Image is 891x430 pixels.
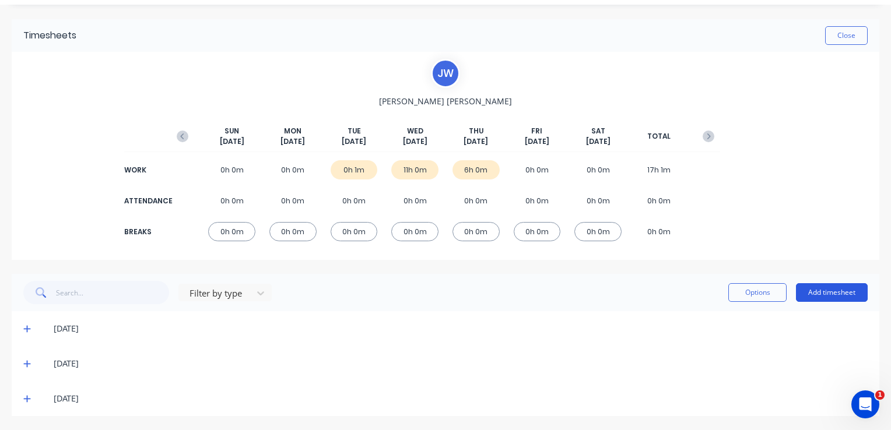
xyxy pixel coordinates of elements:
div: 0h 0m [574,222,622,241]
span: [PERSON_NAME] [PERSON_NAME] [379,95,512,107]
div: [DATE] [54,392,868,405]
input: Search... [56,281,170,304]
div: ATTENDANCE [124,196,171,206]
div: BREAKS [124,227,171,237]
span: THU [469,126,483,136]
div: 0h 0m [574,191,622,210]
span: [DATE] [586,136,611,147]
div: 0h 0m [391,222,439,241]
span: TUE [348,126,361,136]
span: [DATE] [220,136,244,147]
span: FRI [531,126,542,136]
div: 0h 0m [208,160,255,179]
div: 0h 0m [514,191,561,210]
span: MON [284,126,301,136]
button: Add timesheet [796,283,868,302]
span: WED [407,126,423,136]
div: 0h 0m [269,160,317,179]
div: 0h 0m [574,160,622,179]
div: 0h 0m [269,191,317,210]
div: 0h 0m [452,191,500,210]
div: 0h 0m [514,222,561,241]
button: Options [728,283,787,302]
div: 0h 0m [208,191,255,210]
div: 0h 1m [331,160,378,179]
button: Close [825,26,868,45]
div: J W [431,59,460,88]
div: 17h 1m [636,160,683,179]
div: 0h 0m [452,222,500,241]
span: [DATE] [342,136,366,147]
span: [DATE] [464,136,488,147]
span: [DATE] [525,136,549,147]
div: [DATE] [54,322,868,335]
div: 0h 0m [269,222,317,241]
div: 0h 0m [514,160,561,179]
div: 0h 0m [331,191,378,210]
div: 11h 0m [391,160,439,179]
span: TOTAL [647,131,671,142]
div: 0h 0m [636,191,683,210]
div: Timesheets [23,29,76,43]
span: 1 [875,390,885,400]
div: 0h 0m [636,222,683,241]
span: [DATE] [403,136,427,147]
div: 0h 0m [208,222,255,241]
span: SUN [224,126,239,136]
div: 6h 0m [452,160,500,179]
div: 0h 0m [331,222,378,241]
span: [DATE] [280,136,305,147]
div: 0h 0m [391,191,439,210]
div: WORK [124,165,171,175]
span: SAT [591,126,605,136]
div: [DATE] [54,357,868,370]
iframe: Intercom live chat [851,390,879,418]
